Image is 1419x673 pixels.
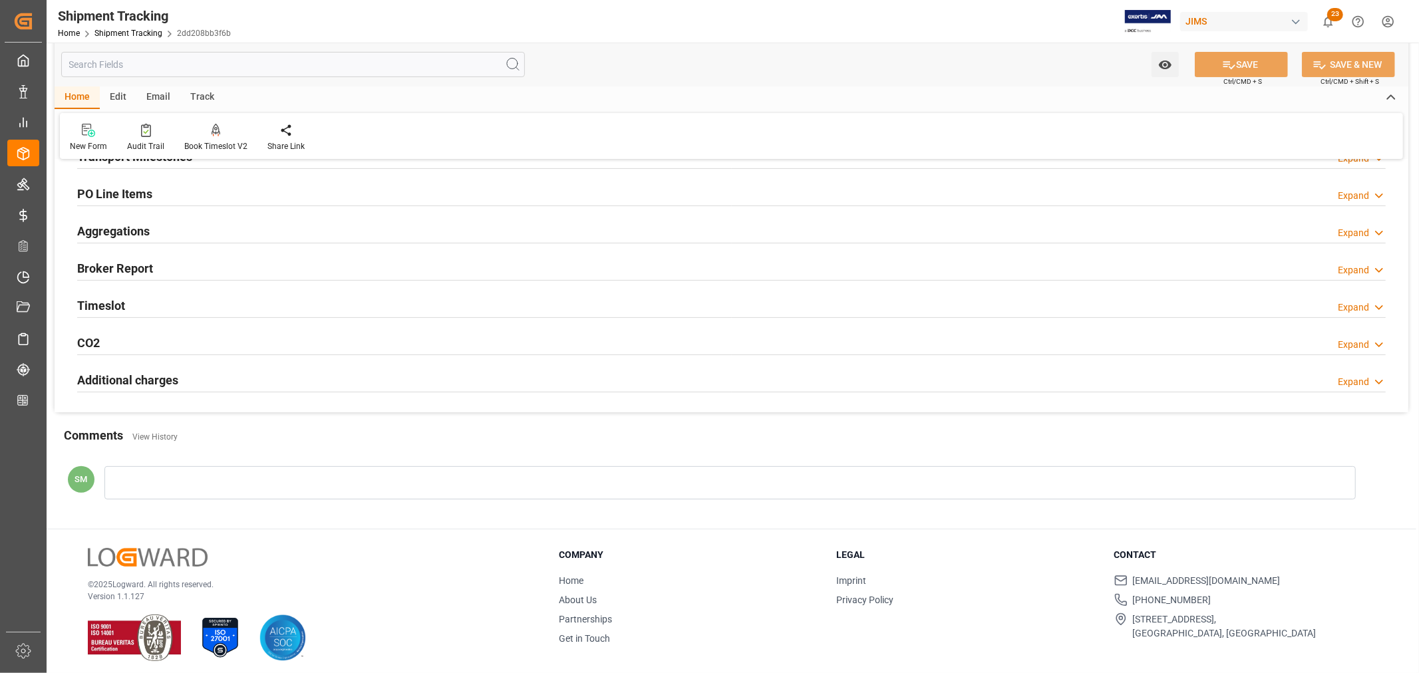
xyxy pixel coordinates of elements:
span: [STREET_ADDRESS], [GEOGRAPHIC_DATA], [GEOGRAPHIC_DATA] [1133,612,1317,640]
a: Home [559,575,583,586]
div: Track [180,86,224,109]
div: JIMS [1180,12,1308,31]
span: Ctrl/CMD + Shift + S [1321,76,1379,86]
button: open menu [1152,52,1179,77]
div: Edit [100,86,136,109]
div: Expand [1338,338,1369,352]
button: show 23 new notifications [1313,7,1343,37]
img: AICPA SOC [259,614,306,661]
h3: Company [559,548,820,562]
h3: Contact [1114,548,1375,562]
div: Audit Trail [127,140,164,152]
div: Shipment Tracking [58,6,231,26]
button: JIMS [1180,9,1313,34]
a: Imprint [836,575,866,586]
div: New Form [70,140,107,152]
span: [PHONE_NUMBER] [1133,593,1211,607]
div: Expand [1338,226,1369,240]
div: Email [136,86,180,109]
button: SAVE & NEW [1302,52,1395,77]
div: Share Link [267,140,305,152]
img: Logward Logo [88,548,208,567]
div: Home [55,86,100,109]
a: About Us [559,595,597,605]
a: Partnerships [559,614,612,624]
input: Search Fields [61,52,525,77]
div: Expand [1338,375,1369,389]
p: Version 1.1.127 [88,591,526,603]
img: ISO 9001 & ISO 14001 Certification [88,614,181,661]
p: © 2025 Logward. All rights reserved. [88,579,526,591]
a: Privacy Policy [836,595,893,605]
button: SAVE [1195,52,1288,77]
div: Expand [1338,301,1369,315]
div: Book Timeslot V2 [184,140,247,152]
h2: Additional charges [77,371,178,389]
h3: Legal [836,548,1097,562]
a: View History [132,432,178,442]
h2: Timeslot [77,297,125,315]
a: Shipment Tracking [94,29,162,38]
span: SM [75,474,88,484]
span: [EMAIL_ADDRESS][DOMAIN_NAME] [1133,574,1281,588]
h2: Broker Report [77,259,153,277]
a: Get in Touch [559,633,610,644]
h2: Aggregations [77,222,150,240]
img: ISO 27001 Certification [197,614,243,661]
img: Exertis%20JAM%20-%20Email%20Logo.jpg_1722504956.jpg [1125,10,1171,33]
button: Help Center [1343,7,1373,37]
span: 23 [1327,8,1343,21]
h2: PO Line Items [77,185,152,203]
a: Home [58,29,80,38]
span: Ctrl/CMD + S [1223,76,1262,86]
div: Expand [1338,263,1369,277]
div: Expand [1338,189,1369,203]
h2: CO2 [77,334,100,352]
h2: Comments [64,426,123,444]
